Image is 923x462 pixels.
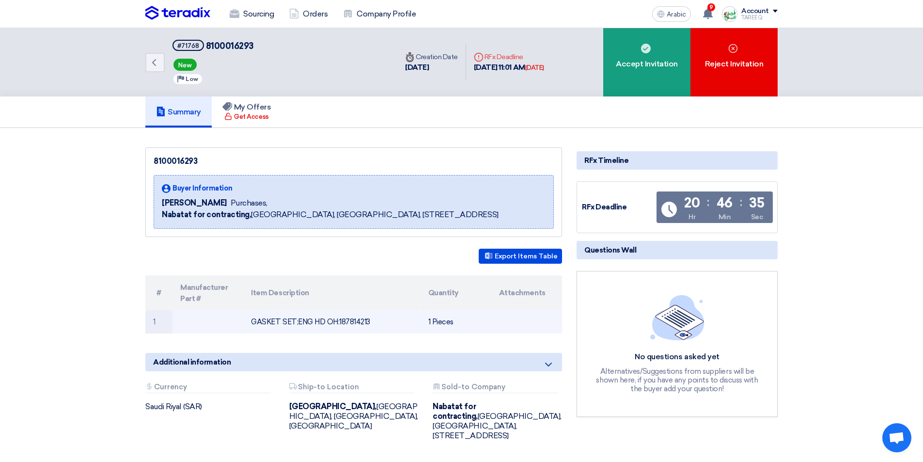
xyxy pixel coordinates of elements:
font: [PERSON_NAME] [162,198,227,207]
font: #71768 [177,42,199,49]
font: Get Access [234,113,268,120]
img: empty_state_list.svg [650,295,704,340]
font: RFx Deadline [582,203,626,211]
font: Arabic [667,10,686,18]
font: Questions Wall [584,246,636,255]
font: Additional information [153,358,231,366]
font: [GEOGRAPHIC_DATA], [GEOGRAPHIC_DATA], [STREET_ADDRESS] [251,210,498,219]
font: [DATE] [525,64,544,71]
font: 35 [749,195,764,211]
font: New [178,62,192,69]
font: Purchases, [231,198,267,207]
font: Min [719,213,731,221]
font: 9 [709,4,713,11]
font: TAREEQ [741,15,762,21]
font: Nabatat for contracting, [162,210,251,219]
font: Manufacturer Part # [180,283,228,303]
font: Account [741,7,769,15]
img: Screenshot___1727703618088.png [722,6,737,22]
font: 20 [684,195,700,211]
font: : [707,195,709,209]
font: [DATE] 11:01 AM [474,63,525,72]
font: Sec [751,213,763,221]
font: 1 [153,318,156,326]
font: 46 [717,195,733,211]
font: Company Profile [357,9,416,18]
font: 1 Pieces [428,318,454,326]
font: Creation Date [416,53,458,61]
a: Summary [145,96,212,127]
font: 8100016293 [154,157,197,166]
font: [GEOGRAPHIC_DATA], [GEOGRAPHIC_DATA], [STREET_ADDRESS] [433,412,562,440]
font: RFx Deadline [485,53,523,61]
font: Currency [154,382,187,391]
font: Summary [168,107,201,116]
font: Sourcing [243,9,274,18]
font: RFx Timeline [584,156,628,165]
font: Attachments [499,288,546,297]
font: Reject Invitation [705,59,764,68]
font: : [740,195,742,209]
a: Sourcing [222,3,282,25]
font: Sold-to Company [441,382,505,391]
font: 8100016293 [206,41,254,51]
font: Saudi Riyal (SAR) [145,402,202,411]
button: Arabic [652,6,691,22]
font: # [156,288,161,297]
font: Export Items Table [495,252,558,260]
font: Alternatives/Suggestions from suppliers will be shown here, if you have any points to discuss wit... [596,367,758,393]
font: Accept Invitation [616,59,678,68]
font: Quantity [428,288,459,297]
font: Hr [688,213,695,221]
font: [DATE] [405,63,429,72]
img: Teradix logo [145,6,210,20]
font: Low [186,76,198,82]
font: Orders [303,9,328,18]
h5: 8100016293 [172,40,254,52]
font: My Offers [234,102,271,112]
font: [GEOGRAPHIC_DATA], [289,402,376,411]
font: Item Description [251,288,309,297]
font: Buyer Information [172,184,233,192]
button: Export Items Table [479,249,562,264]
font: Ship-to Location [298,382,359,391]
font: GASKET SET;ENG HD OH:187814213 [251,318,370,326]
a: Orders [282,3,335,25]
a: My Offers Get Access [212,96,282,127]
div: Open chat [882,423,911,452]
font: [GEOGRAPHIC_DATA], [GEOGRAPHIC_DATA], [GEOGRAPHIC_DATA] [289,402,418,430]
font: Nabatat for contracting, [433,402,477,421]
font: No questions asked yet [635,352,719,361]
